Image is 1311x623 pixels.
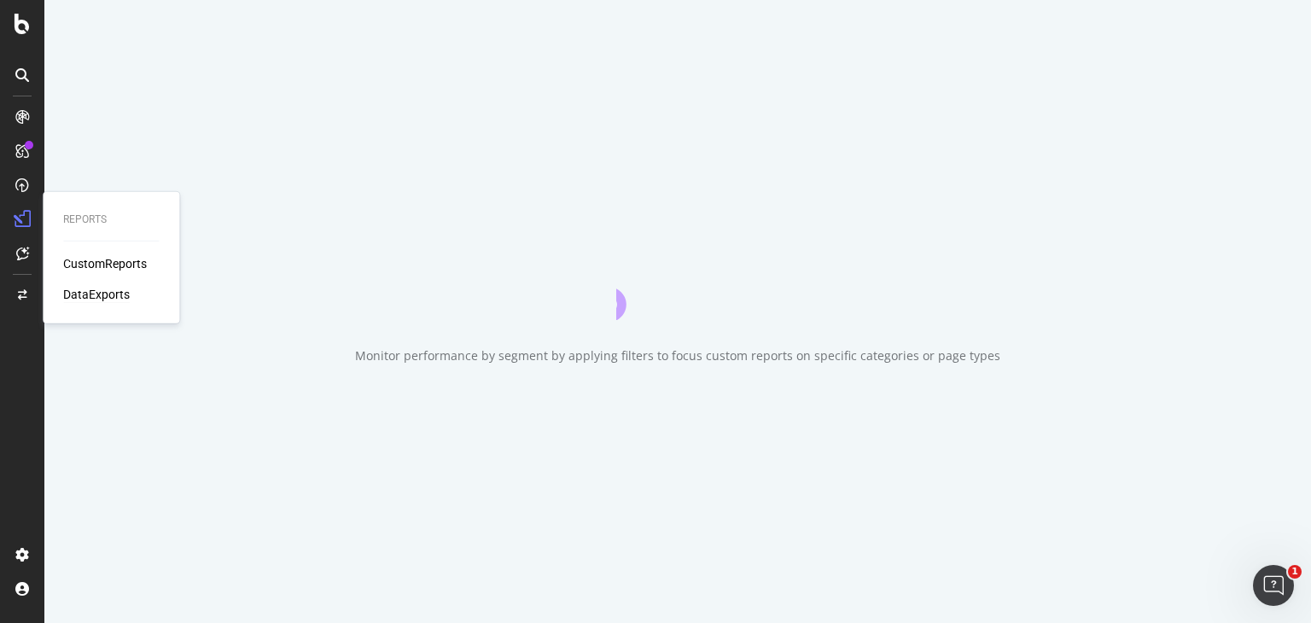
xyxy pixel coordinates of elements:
[63,213,159,227] div: Reports
[355,347,1000,364] div: Monitor performance by segment by applying filters to focus custom reports on specific categories...
[1288,565,1302,579] span: 1
[63,286,130,303] a: DataExports
[63,255,147,272] a: CustomReports
[616,259,739,320] div: animation
[1253,565,1294,606] iframe: Intercom live chat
